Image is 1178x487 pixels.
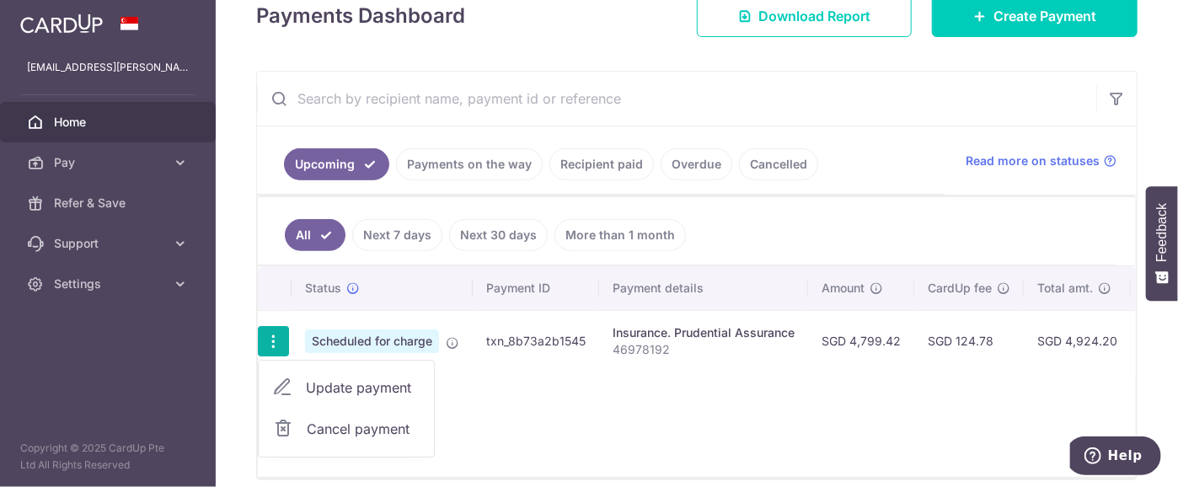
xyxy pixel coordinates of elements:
[305,280,341,297] span: Status
[305,329,439,353] span: Scheduled for charge
[822,280,865,297] span: Amount
[256,1,465,31] h4: Payments Dashboard
[54,235,165,252] span: Support
[20,13,103,34] img: CardUp
[928,280,992,297] span: CardUp fee
[661,148,732,180] a: Overdue
[1037,280,1093,297] span: Total amt.
[549,148,654,180] a: Recipient paid
[352,219,442,251] a: Next 7 days
[1024,310,1131,372] td: SGD 4,924.20
[54,154,165,171] span: Pay
[396,148,543,180] a: Payments on the way
[966,153,1116,169] a: Read more on statuses
[54,276,165,292] span: Settings
[54,195,165,211] span: Refer & Save
[449,219,548,251] a: Next 30 days
[599,266,808,310] th: Payment details
[473,266,599,310] th: Payment ID
[554,219,686,251] a: More than 1 month
[993,6,1096,26] span: Create Payment
[54,114,165,131] span: Home
[284,148,389,180] a: Upcoming
[758,6,870,26] span: Download Report
[473,310,599,372] td: txn_8b73a2b1545
[739,148,818,180] a: Cancelled
[1154,203,1170,262] span: Feedback
[257,72,1096,126] input: Search by recipient name, payment id or reference
[1146,186,1178,301] button: Feedback - Show survey
[285,219,345,251] a: All
[808,310,914,372] td: SGD 4,799.42
[613,324,795,341] div: Insurance. Prudential Assurance
[27,59,189,76] p: [EMAIL_ADDRESS][PERSON_NAME][DOMAIN_NAME]
[1070,436,1161,479] iframe: Opens a widget where you can find more information
[613,341,795,358] p: 46978192
[966,153,1100,169] span: Read more on statuses
[914,310,1024,372] td: SGD 124.78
